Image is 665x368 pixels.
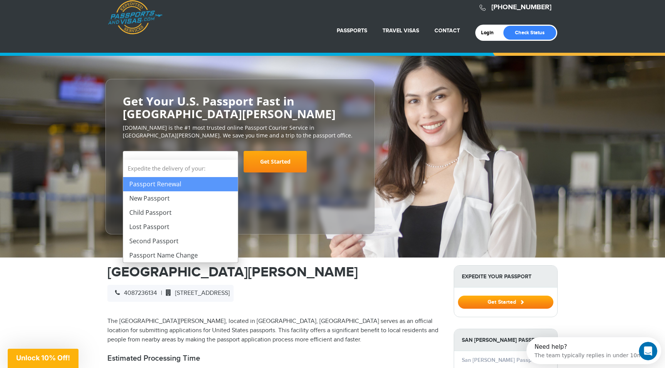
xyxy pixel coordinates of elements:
[434,27,460,34] a: Contact
[107,317,442,345] p: The [GEOGRAPHIC_DATA][PERSON_NAME], located in [GEOGRAPHIC_DATA], [GEOGRAPHIC_DATA] serves as an ...
[123,124,358,139] p: [DOMAIN_NAME] is the #1 most trusted online Passport Courier Service in [GEOGRAPHIC_DATA][PERSON_...
[8,13,116,21] div: The team typically replies in under 10m
[123,95,358,120] h2: Get Your U.S. Passport Fast in [GEOGRAPHIC_DATA][PERSON_NAME]
[123,248,238,263] li: Passport Name Change
[462,357,538,363] a: San [PERSON_NAME] Passport
[3,3,139,24] div: Open Intercom Messenger
[123,176,358,184] span: Starting at $199 + government fees
[123,234,238,248] li: Second Passport
[123,206,238,220] li: Child Passport
[123,151,238,172] span: Select Your Service
[129,158,190,167] span: Select Your Service
[491,3,551,12] a: [PHONE_NUMBER]
[8,7,116,13] div: Need help?
[244,151,307,172] a: Get Started
[162,289,230,297] span: [STREET_ADDRESS]
[481,30,499,36] a: Login
[123,160,238,177] strong: Expedite the delivery of your:
[16,354,70,362] span: Unlock 10% Off!
[107,354,442,363] h2: Estimated Processing Time
[123,191,238,206] li: New Passport
[129,154,230,176] span: Select Your Service
[503,26,556,40] a: Check Status
[123,177,238,191] li: Passport Renewal
[458,296,553,309] button: Get Started
[107,285,234,302] div: |
[454,329,557,351] strong: San [PERSON_NAME] Passport
[123,160,238,263] li: Expedite the delivery of your:
[8,349,79,368] div: Unlock 10% Off!
[458,299,553,305] a: Get Started
[111,289,157,297] span: 4087236134
[526,337,661,364] iframe: Intercom live chat discovery launcher
[383,27,419,34] a: Travel Visas
[337,27,367,34] a: Passports
[123,220,238,234] li: Lost Passport
[454,266,557,288] strong: Expedite Your Passport
[639,342,657,360] iframe: Intercom live chat
[107,265,442,279] h1: [GEOGRAPHIC_DATA][PERSON_NAME]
